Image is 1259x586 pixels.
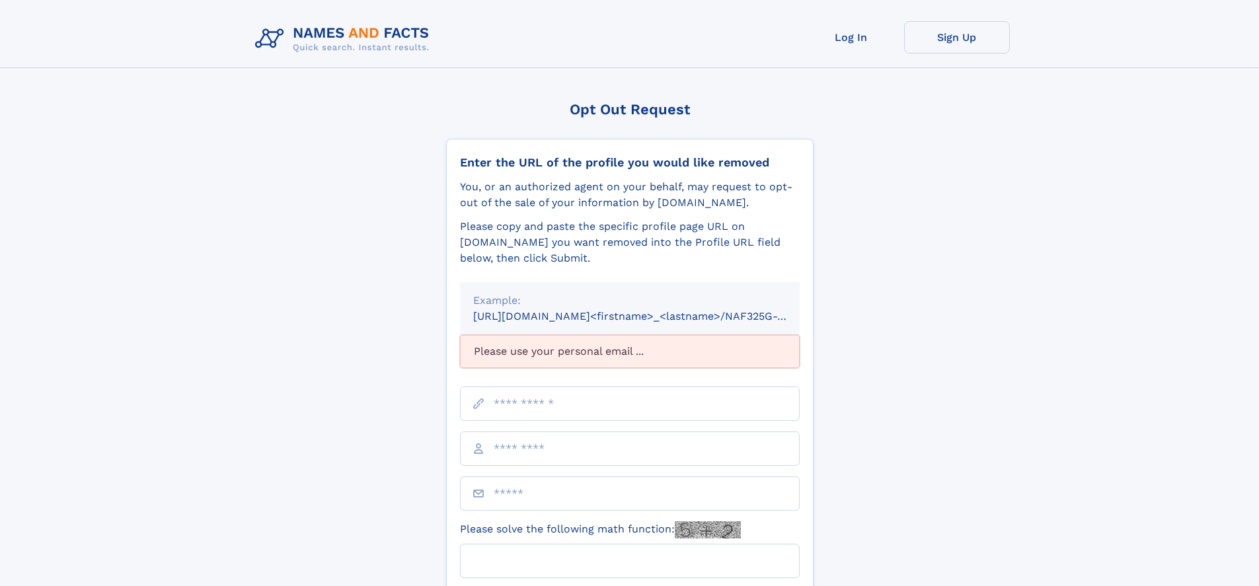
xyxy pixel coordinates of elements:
div: You, or an authorized agent on your behalf, may request to opt-out of the sale of your informatio... [460,179,800,211]
small: [URL][DOMAIN_NAME]<firstname>_<lastname>/NAF325G-xxxxxxxx [473,310,825,322]
div: Please copy and paste the specific profile page URL on [DOMAIN_NAME] you want removed into the Pr... [460,219,800,266]
div: Please use your personal email ... [460,335,800,368]
div: Opt Out Request [446,101,814,118]
div: Example: [473,293,786,309]
div: Enter the URL of the profile you would like removed [460,155,800,170]
label: Please solve the following math function: [460,521,741,538]
a: Sign Up [904,21,1010,54]
img: Logo Names and Facts [250,21,440,57]
a: Log In [798,21,904,54]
